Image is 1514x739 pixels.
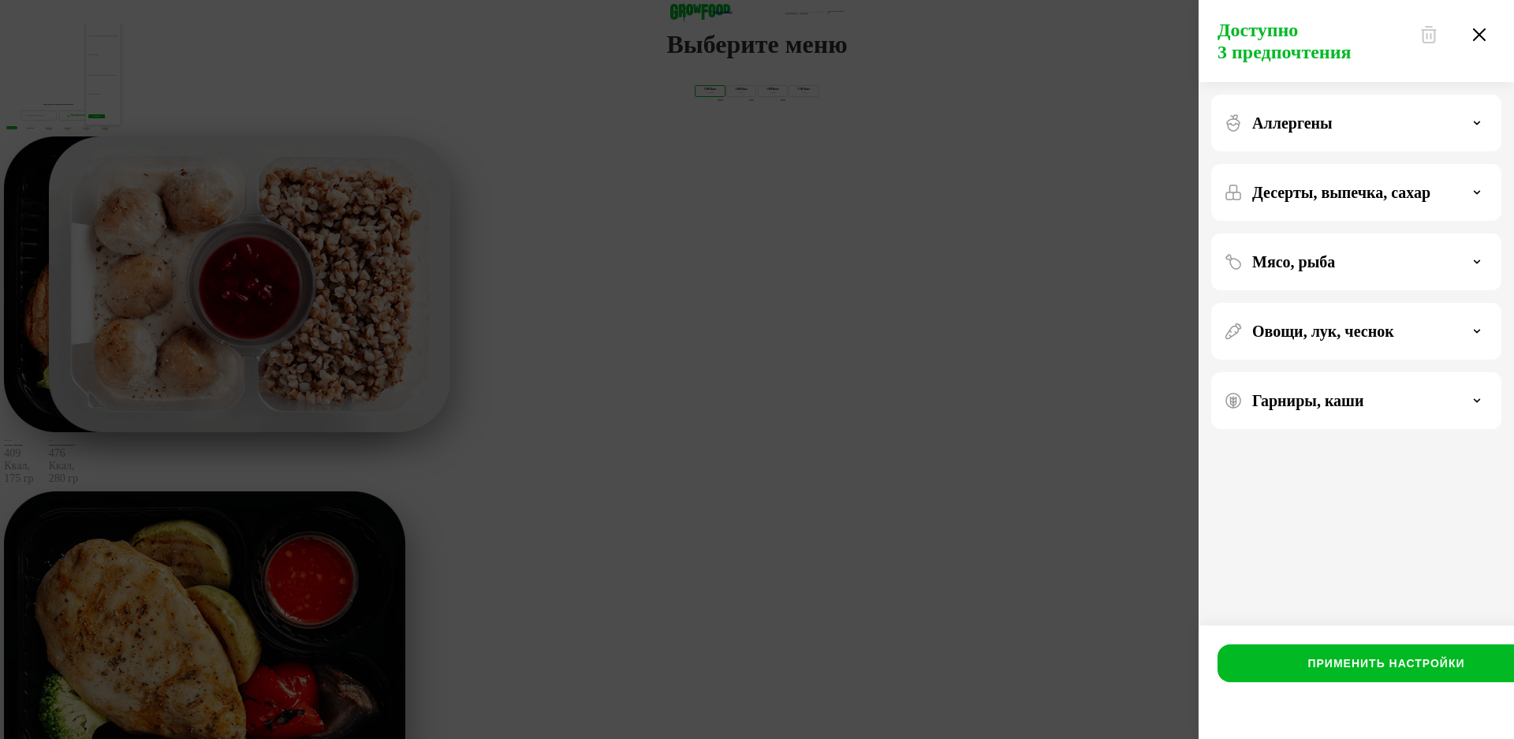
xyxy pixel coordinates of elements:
[1252,252,1335,271] p: Мясо, рыба
[1252,322,1394,341] p: Овощи, лук, чеснок
[1252,114,1333,132] p: Аллергены
[1252,391,1364,410] p: Гарниры, каши
[1252,183,1430,202] p: Десерты, выпечка, сахар
[1218,19,1410,63] p: Доступно 3 предпочтения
